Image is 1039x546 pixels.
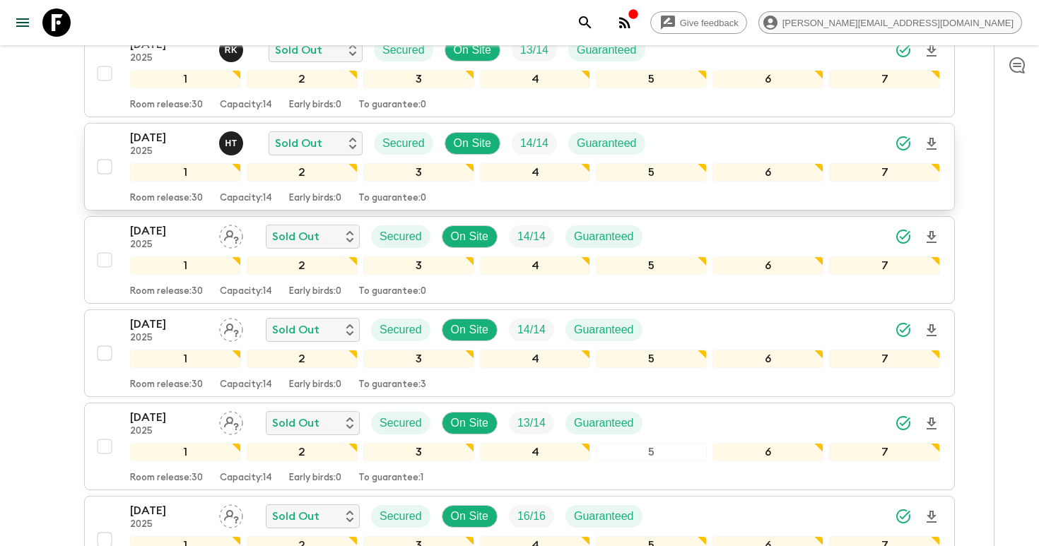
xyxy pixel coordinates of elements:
div: 2 [247,350,358,368]
p: To guarantee: 0 [358,286,426,297]
button: [DATE]2025Assign pack leaderSold OutSecuredOn SiteTrip FillGuaranteed1234567Room release:30Capaci... [84,309,955,397]
div: 2 [247,443,358,461]
div: 3 [363,70,474,88]
div: 6 [712,163,823,182]
p: Early birds: 0 [289,286,341,297]
div: 5 [596,256,707,275]
span: Assign pack leader [219,509,243,520]
p: [DATE] [130,222,208,239]
p: 14 / 14 [520,135,548,152]
div: 7 [829,443,940,461]
p: Capacity: 14 [220,473,272,484]
p: Guaranteed [574,508,634,525]
div: 6 [712,443,823,461]
div: 4 [480,163,591,182]
p: Room release: 30 [130,193,203,204]
button: [DATE]2025Assign pack leaderSold OutSecuredOn SiteTrip FillGuaranteed1234567Room release:30Capaci... [84,403,955,490]
div: [PERSON_NAME][EMAIL_ADDRESS][DOMAIN_NAME] [758,11,1022,34]
p: Capacity: 14 [220,193,272,204]
div: 7 [829,256,940,275]
div: Secured [371,412,430,434]
p: [DATE] [130,409,208,426]
p: 13 / 14 [520,42,548,59]
div: Trip Fill [512,132,557,155]
span: Give feedback [672,18,746,28]
svg: Synced Successfully [895,42,912,59]
p: On Site [454,42,491,59]
p: Room release: 30 [130,379,203,391]
p: Room release: 30 [130,473,203,484]
p: 14 / 14 [517,228,546,245]
div: 3 [363,443,474,461]
div: 6 [712,350,823,368]
p: Sold Out [272,228,319,245]
p: Secured [380,228,422,245]
div: 3 [363,350,474,368]
p: On Site [454,135,491,152]
p: To guarantee: 1 [358,473,423,484]
p: Early birds: 0 [289,100,341,111]
div: Trip Fill [509,225,554,248]
div: On Site [445,39,500,61]
div: 1 [130,163,241,182]
svg: Download Onboarding [923,415,940,432]
svg: Synced Successfully [895,321,912,338]
div: 1 [130,256,241,275]
p: 16 / 16 [517,508,546,525]
svg: Synced Successfully [895,415,912,432]
div: Secured [371,505,430,528]
button: [DATE]2025Robert KacaSold OutSecuredOn SiteTrip FillGuaranteed1234567Room release:30Capacity:14Ea... [84,30,955,117]
div: Trip Fill [509,412,554,434]
svg: Synced Successfully [895,228,912,245]
p: 2025 [130,426,208,437]
button: search adventures [571,8,599,37]
a: Give feedback [650,11,747,34]
div: 4 [480,443,591,461]
p: On Site [451,321,488,338]
span: Heldi Turhani [219,136,246,147]
div: 3 [363,256,474,275]
p: [DATE] [130,129,208,146]
div: Trip Fill [512,39,557,61]
button: RK [219,38,246,62]
p: Secured [380,321,422,338]
p: Guaranteed [574,415,634,432]
div: 6 [712,256,823,275]
p: Room release: 30 [130,100,203,111]
p: Secured [380,508,422,525]
p: R K [225,44,238,56]
p: 2025 [130,333,208,344]
p: Secured [380,415,422,432]
div: Secured [374,39,433,61]
p: Early birds: 0 [289,473,341,484]
p: Secured [382,42,425,59]
p: Capacity: 14 [220,100,272,111]
span: Assign pack leader [219,415,243,427]
p: Early birds: 0 [289,193,341,204]
div: 1 [130,443,241,461]
span: Robert Kaca [219,42,246,54]
svg: Download Onboarding [923,322,940,339]
p: On Site [451,228,488,245]
svg: Download Onboarding [923,229,940,246]
p: To guarantee: 0 [358,193,426,204]
p: To guarantee: 3 [358,379,426,391]
div: Trip Fill [509,319,554,341]
svg: Synced Successfully [895,135,912,152]
div: 7 [829,350,940,368]
div: 7 [829,70,940,88]
p: Guaranteed [577,135,637,152]
p: Sold Out [272,415,319,432]
div: 6 [712,70,823,88]
div: 4 [480,350,591,368]
p: 2025 [130,53,208,64]
span: [PERSON_NAME][EMAIL_ADDRESS][DOMAIN_NAME] [775,18,1021,28]
div: On Site [442,412,498,434]
button: menu [8,8,37,37]
div: 4 [480,256,591,275]
p: Room release: 30 [130,286,203,297]
span: Assign pack leader [219,229,243,240]
p: Capacity: 14 [220,286,272,297]
p: Guaranteed [574,321,634,338]
div: 5 [596,443,707,461]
